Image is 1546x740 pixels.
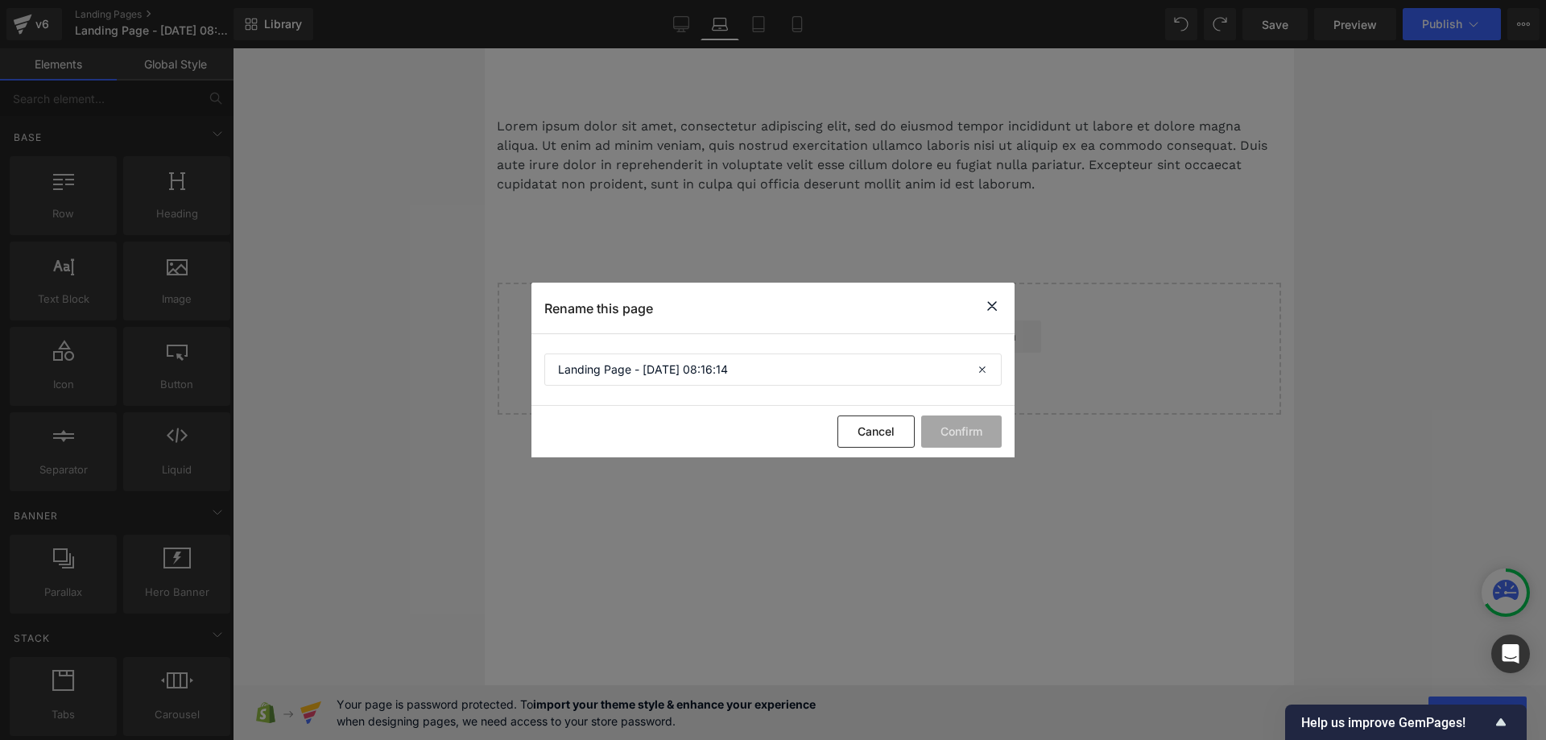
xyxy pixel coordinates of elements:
[411,272,556,304] a: Add Single Section
[921,415,1002,448] button: Confirm
[254,272,399,304] a: Explore Blocks
[837,415,915,448] button: Cancel
[1301,715,1491,730] span: Help us improve GemPages!
[12,68,797,146] div: To enrich screen reader interactions, please activate Accessibility in Grammarly extension settings
[12,68,797,146] p: Lorem ipsum dolor sit amet, consectetur adipiscing elit, sed do eiusmod tempor incididunt ut labo...
[39,317,771,329] p: or Drag & Drop elements from left sidebar
[544,300,653,316] p: Rename this page
[1491,635,1530,673] div: Open Intercom Messenger
[1301,713,1511,732] button: Show survey - Help us improve GemPages!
